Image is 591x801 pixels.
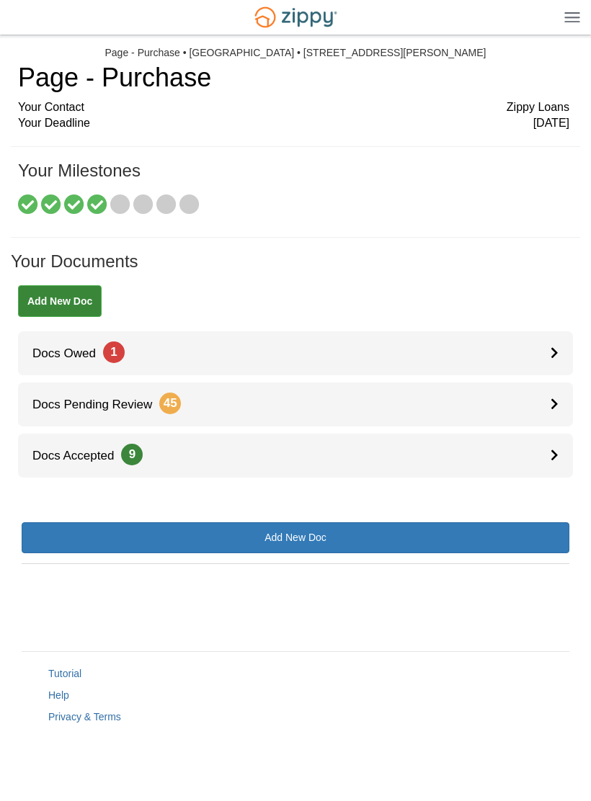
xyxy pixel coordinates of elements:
a: Add New Doc [22,522,569,553]
span: Docs Owed [18,346,125,360]
span: 45 [159,393,181,414]
span: Docs Accepted [18,449,143,462]
a: Docs Owed1 [18,331,573,375]
img: Mobile Dropdown Menu [564,12,580,22]
div: Page - Purchase • [GEOGRAPHIC_DATA] • [STREET_ADDRESS][PERSON_NAME] [105,47,486,59]
h1: Your Documents [11,252,580,285]
a: Tutorial [48,668,81,679]
a: Add New Doc [18,285,102,317]
span: Docs Pending Review [18,398,181,411]
a: Docs Pending Review45 [18,382,573,426]
div: Your Deadline [18,115,569,132]
h1: Page - Purchase [18,63,569,92]
span: [DATE] [533,115,569,132]
span: Zippy Loans [507,99,569,116]
a: Docs Accepted9 [18,434,573,478]
span: 1 [103,341,125,363]
h1: Your Milestones [18,161,569,194]
span: 9 [121,444,143,465]
a: Privacy & Terms [48,711,121,722]
div: Your Contact [18,99,569,116]
a: Help [48,689,69,701]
